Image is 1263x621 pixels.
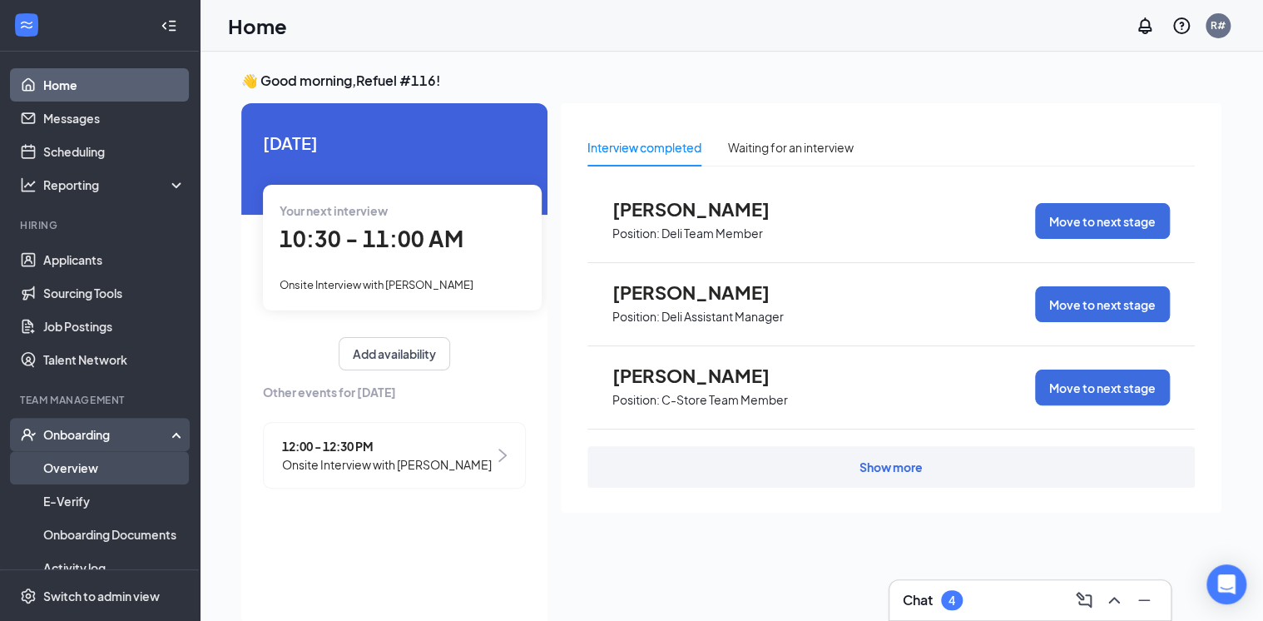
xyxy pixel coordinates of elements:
[1131,587,1157,614] button: Minimize
[282,455,492,474] span: Onsite Interview with [PERSON_NAME]
[263,130,526,156] span: [DATE]
[1035,370,1170,405] button: Move to next stage
[1071,587,1097,614] button: ComposeMessage
[1135,16,1155,36] svg: Notifications
[948,594,955,608] div: 4
[43,451,186,484] a: Overview
[43,551,186,584] a: Activity log
[43,310,186,343] a: Job Postings
[1101,587,1127,614] button: ChevronUp
[43,68,186,102] a: Home
[43,102,186,135] a: Messages
[280,225,463,252] span: 10:30 - 11:00 AM
[612,365,795,386] span: [PERSON_NAME]
[728,138,854,156] div: Waiting for an interview
[1171,16,1191,36] svg: QuestionInfo
[241,72,1221,90] h3: 👋 Good morning, Refuel #116 !
[1035,286,1170,322] button: Move to next stage
[263,383,526,401] span: Other events for [DATE]
[280,203,388,218] span: Your next interview
[612,198,795,220] span: [PERSON_NAME]
[282,437,492,455] span: 12:00 - 12:30 PM
[20,218,182,232] div: Hiring
[43,518,186,551] a: Onboarding Documents
[903,591,933,609] h3: Chat
[612,392,660,408] p: Position:
[1035,203,1170,239] button: Move to next stage
[20,588,37,604] svg: Settings
[43,426,171,443] div: Onboarding
[1074,590,1094,610] svg: ComposeMessage
[43,243,186,276] a: Applicants
[43,343,186,376] a: Talent Network
[43,484,186,518] a: E-Verify
[661,226,763,241] p: Deli Team Member
[18,17,35,33] svg: WorkstreamLogo
[612,226,660,241] p: Position:
[43,588,160,604] div: Switch to admin view
[43,176,186,193] div: Reporting
[1206,564,1246,604] div: Open Intercom Messenger
[228,12,287,40] h1: Home
[661,392,788,408] p: C-Store Team Member
[20,176,37,193] svg: Analysis
[661,309,784,325] p: Deli Assistant Manager
[1134,590,1154,610] svg: Minimize
[280,278,473,291] span: Onsite Interview with [PERSON_NAME]
[43,135,186,168] a: Scheduling
[20,393,182,407] div: Team Management
[587,138,701,156] div: Interview completed
[339,337,450,370] button: Add availability
[1211,18,1226,32] div: R#
[612,309,660,325] p: Position:
[612,281,795,303] span: [PERSON_NAME]
[20,426,37,443] svg: UserCheck
[1104,590,1124,610] svg: ChevronUp
[43,276,186,310] a: Sourcing Tools
[161,17,177,34] svg: Collapse
[859,459,923,475] div: Show more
